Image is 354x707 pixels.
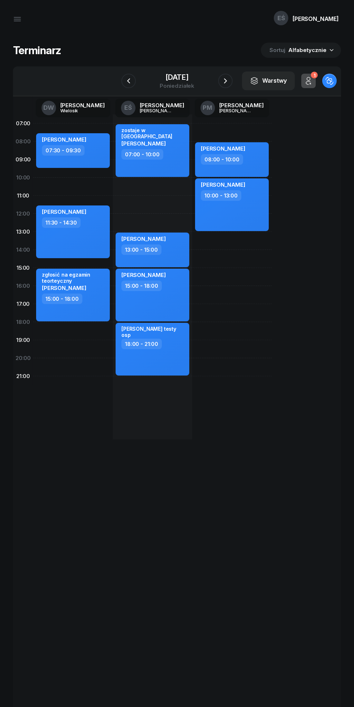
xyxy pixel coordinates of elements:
[121,281,162,291] div: 15:00 - 18:00
[13,114,33,133] div: 07:00
[13,151,33,169] div: 09:00
[13,133,33,151] div: 08:00
[13,169,33,187] div: 10:00
[13,223,33,241] div: 13:00
[121,244,161,255] div: 13:00 - 15:00
[60,108,95,113] div: Wielosik
[13,259,33,277] div: 15:00
[13,187,33,205] div: 11:00
[160,74,194,81] div: [DATE]
[124,105,132,111] span: EŚ
[13,44,61,57] h1: Terminarz
[269,45,287,55] span: Sortuj
[42,294,82,304] div: 15:00 - 18:00
[13,205,33,223] div: 12:00
[36,99,111,117] a: DW[PERSON_NAME]Wielosik
[13,313,33,331] div: 18:00
[13,241,33,259] div: 14:00
[13,331,33,349] div: 19:00
[121,149,163,160] div: 07:00 - 10:00
[250,76,287,86] div: Warstwy
[140,108,174,113] div: [PERSON_NAME]
[13,277,33,295] div: 16:00
[121,140,166,147] span: [PERSON_NAME]
[121,272,166,278] span: [PERSON_NAME]
[42,285,86,291] span: [PERSON_NAME]
[13,295,33,313] div: 17:00
[121,339,162,349] div: 18:00 - 21:00
[42,272,105,284] div: zgłosić na egzamin teorteyczny
[115,99,190,117] a: EŚ[PERSON_NAME][PERSON_NAME]
[261,43,341,58] button: Sortuj Alfabetycznie
[140,103,184,108] div: [PERSON_NAME]
[293,16,339,22] div: [PERSON_NAME]
[42,217,81,228] div: 11:30 - 14:30
[121,326,185,338] div: [PERSON_NAME] testy osp
[219,108,254,113] div: [PERSON_NAME]
[60,103,105,108] div: [PERSON_NAME]
[203,105,212,111] span: PM
[288,47,327,53] span: Alfabetycznie
[219,103,264,108] div: [PERSON_NAME]
[13,349,33,367] div: 20:00
[195,99,269,117] a: PM[PERSON_NAME][PERSON_NAME]
[121,235,166,242] span: [PERSON_NAME]
[201,145,245,152] span: [PERSON_NAME]
[42,136,86,143] span: [PERSON_NAME]
[160,83,194,88] div: poniedziałek
[311,72,318,79] div: 1
[201,190,241,201] div: 10:00 - 13:00
[201,181,245,188] span: [PERSON_NAME]
[201,154,243,165] div: 08:00 - 10:00
[242,71,295,90] button: Warstwy
[43,105,54,111] span: DW
[42,145,85,156] div: 07:30 - 09:30
[301,74,316,88] button: 1
[42,208,86,215] span: [PERSON_NAME]
[121,127,185,139] div: zostaje w [GEOGRAPHIC_DATA]
[277,15,285,21] span: EŚ
[13,367,33,385] div: 21:00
